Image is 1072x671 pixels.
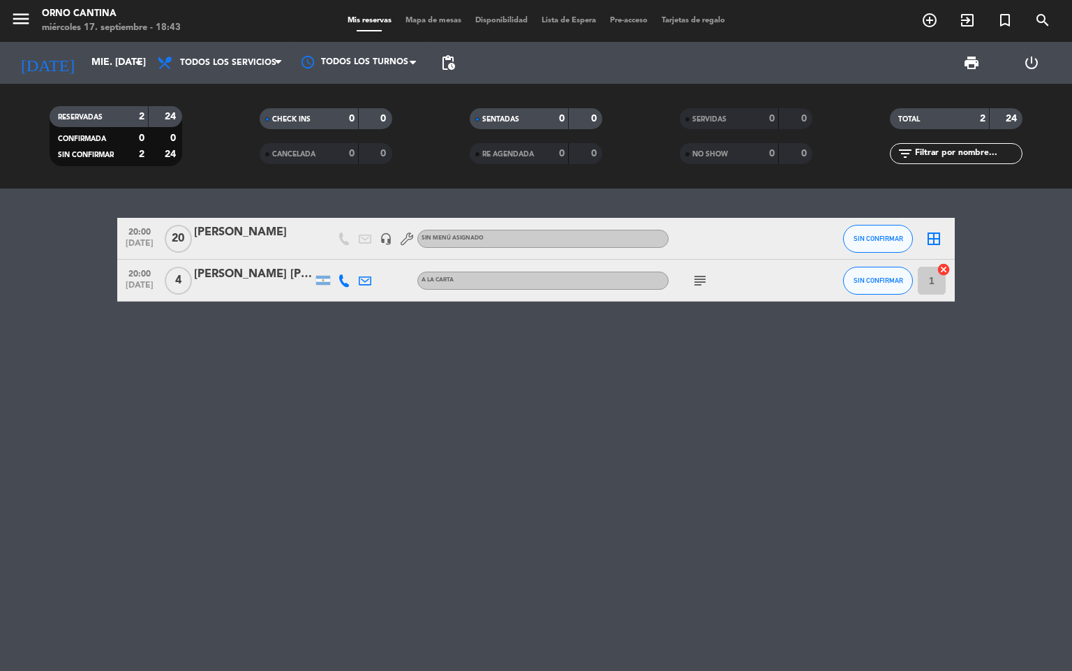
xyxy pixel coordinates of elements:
span: 20 [165,225,192,253]
span: SIN CONFIRMAR [58,152,114,158]
button: SIN CONFIRMAR [843,267,913,295]
span: Mis reservas [341,17,399,24]
strong: 0 [349,114,355,124]
button: SIN CONFIRMAR [843,225,913,253]
strong: 0 [801,149,810,158]
div: Orno Cantina [42,7,181,21]
i: subject [692,272,708,289]
span: SIN CONFIRMAR [854,235,903,242]
button: menu [10,8,31,34]
span: 4 [165,267,192,295]
i: turned_in_not [997,12,1013,29]
span: print [963,54,980,71]
span: Disponibilidad [468,17,535,24]
span: NO SHOW [692,151,728,158]
span: SERVIDAS [692,116,727,123]
span: Mapa de mesas [399,17,468,24]
span: CHECK INS [272,116,311,123]
div: [PERSON_NAME] [PERSON_NAME] [194,265,313,283]
strong: 0 [380,114,389,124]
input: Filtrar por nombre... [914,146,1022,161]
span: RE AGENDADA [482,151,534,158]
i: exit_to_app [959,12,976,29]
i: search [1034,12,1051,29]
strong: 0 [559,114,565,124]
i: power_settings_new [1023,54,1040,71]
i: add_circle_outline [921,12,938,29]
strong: 0 [380,149,389,158]
span: Tarjetas de regalo [655,17,732,24]
strong: 0 [591,114,600,124]
strong: 0 [769,149,775,158]
span: SENTADAS [482,116,519,123]
span: A LA CARTA [422,277,454,283]
span: RESERVADAS [58,114,103,121]
span: CONFIRMADA [58,135,106,142]
span: Pre-acceso [603,17,655,24]
strong: 0 [801,114,810,124]
i: arrow_drop_down [130,54,147,71]
strong: 24 [165,112,179,121]
span: Todos los servicios [180,58,276,68]
span: pending_actions [440,54,456,71]
div: LOG OUT [1002,42,1062,84]
i: cancel [937,263,951,276]
span: 20:00 [122,223,157,239]
span: Lista de Espera [535,17,603,24]
strong: 0 [349,149,355,158]
strong: 0 [559,149,565,158]
strong: 2 [139,149,144,159]
span: [DATE] [122,239,157,255]
strong: 0 [139,133,144,143]
i: headset_mic [380,233,392,245]
span: SIN CONFIRMAR [854,276,903,284]
div: [PERSON_NAME] [194,223,313,242]
strong: 0 [170,133,179,143]
strong: 2 [980,114,985,124]
strong: 24 [1006,114,1020,124]
strong: 0 [591,149,600,158]
strong: 2 [139,112,144,121]
strong: 0 [769,114,775,124]
span: Sin menú asignado [422,235,484,241]
span: TOTAL [898,116,920,123]
i: filter_list [897,145,914,162]
i: border_all [925,230,942,247]
span: 20:00 [122,265,157,281]
i: [DATE] [10,47,84,78]
div: miércoles 17. septiembre - 18:43 [42,21,181,35]
strong: 24 [165,149,179,159]
span: [DATE] [122,281,157,297]
i: menu [10,8,31,29]
span: CANCELADA [272,151,315,158]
